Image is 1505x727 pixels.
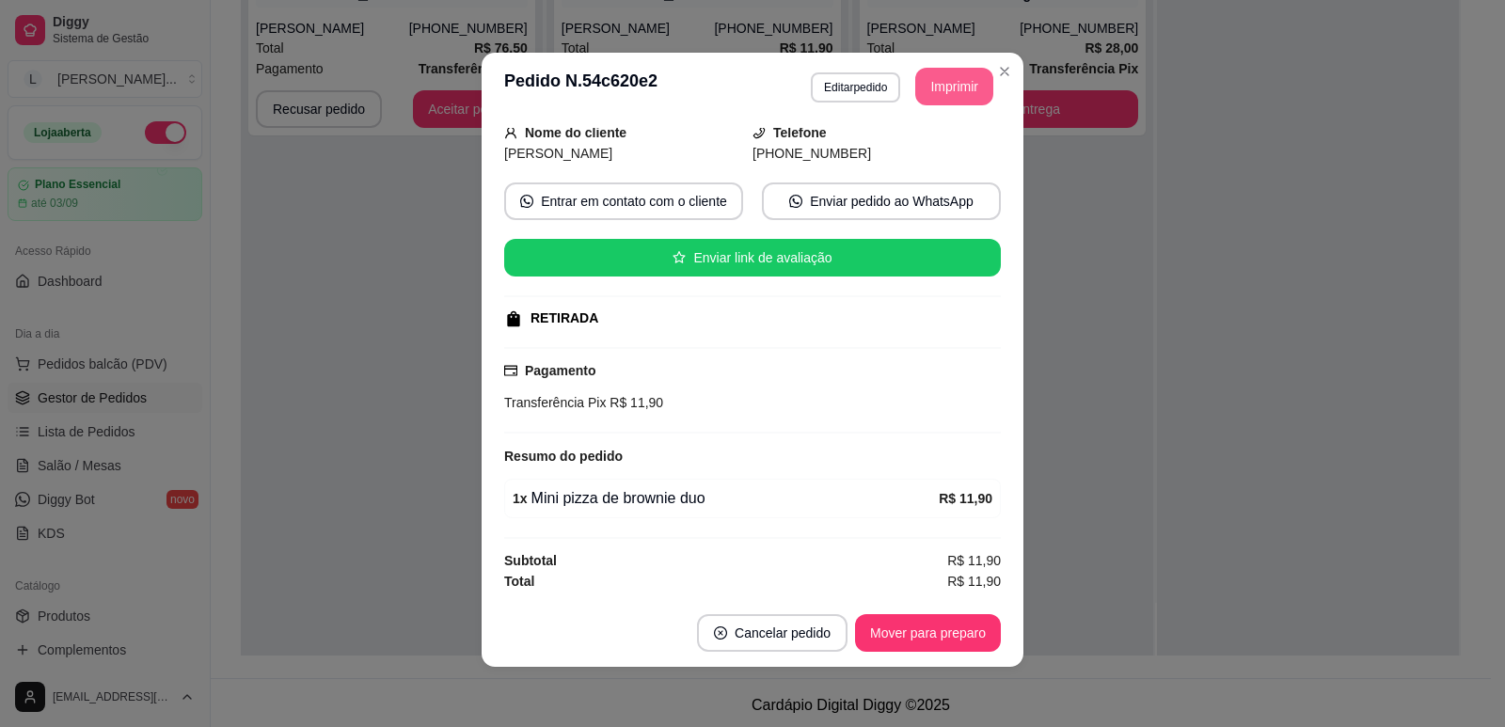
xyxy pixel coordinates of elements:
[606,395,663,410] span: R$ 11,90
[915,68,993,105] button: Imprimir
[504,68,657,105] h3: Pedido N. 54c620e2
[504,126,517,139] span: user
[513,487,939,510] div: Mini pizza de brownie duo
[697,614,848,652] button: close-circleCancelar pedido
[513,491,528,506] strong: 1 x
[673,251,686,264] span: star
[531,308,598,328] div: RETIRADA
[990,56,1020,87] button: Close
[939,491,992,506] strong: R$ 11,90
[714,626,727,640] span: close-circle
[504,364,517,377] span: credit-card
[504,395,606,410] span: Transferência Pix
[947,571,1001,592] span: R$ 11,90
[504,449,623,464] strong: Resumo do pedido
[504,553,557,568] strong: Subtotal
[752,126,766,139] span: phone
[947,550,1001,571] span: R$ 11,90
[773,125,827,140] strong: Telefone
[855,614,1001,652] button: Mover para preparo
[504,182,743,220] button: whats-appEntrar em contato com o cliente
[504,239,1001,277] button: starEnviar link de avaliação
[525,125,626,140] strong: Nome do cliente
[520,195,533,208] span: whats-app
[525,363,595,378] strong: Pagamento
[752,146,871,161] span: [PHONE_NUMBER]
[504,146,612,161] span: [PERSON_NAME]
[504,574,534,589] strong: Total
[789,195,802,208] span: whats-app
[811,72,900,103] button: Editarpedido
[762,182,1001,220] button: whats-appEnviar pedido ao WhatsApp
